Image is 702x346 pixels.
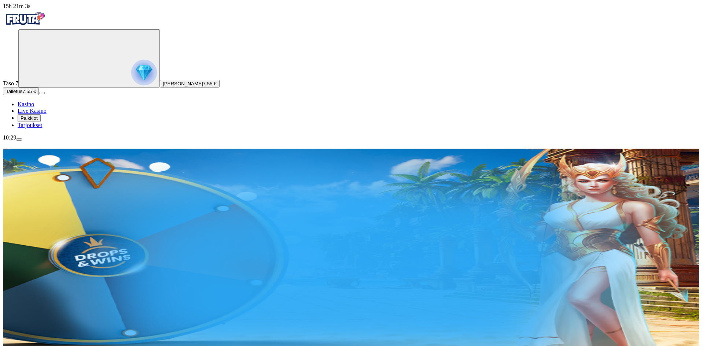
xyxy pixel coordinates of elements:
[3,80,18,86] span: Taso 7
[3,23,47,29] a: Fruta
[163,81,203,86] span: [PERSON_NAME]
[18,29,160,88] button: reward progress
[18,122,42,128] span: Tarjoukset
[6,89,22,94] span: Talletus
[160,80,220,88] button: [PERSON_NAME]7.55 €
[39,92,45,94] button: menu
[18,108,47,114] span: Live Kasino
[18,101,34,107] a: diamond iconKasino
[3,10,47,28] img: Fruta
[203,81,217,86] span: 7.55 €
[18,108,47,114] a: poker-chip iconLive Kasino
[3,3,30,9] span: user session time
[18,114,41,122] button: reward iconPalkkiot
[3,88,39,95] button: Talletusplus icon7.55 €
[131,60,157,85] img: reward progress
[18,101,34,107] span: Kasino
[18,122,42,128] a: gift-inverted iconTarjoukset
[16,138,22,141] button: menu
[3,10,699,129] nav: Primary
[22,89,36,94] span: 7.55 €
[3,134,16,141] span: 10:29
[21,115,38,121] span: Palkkiot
